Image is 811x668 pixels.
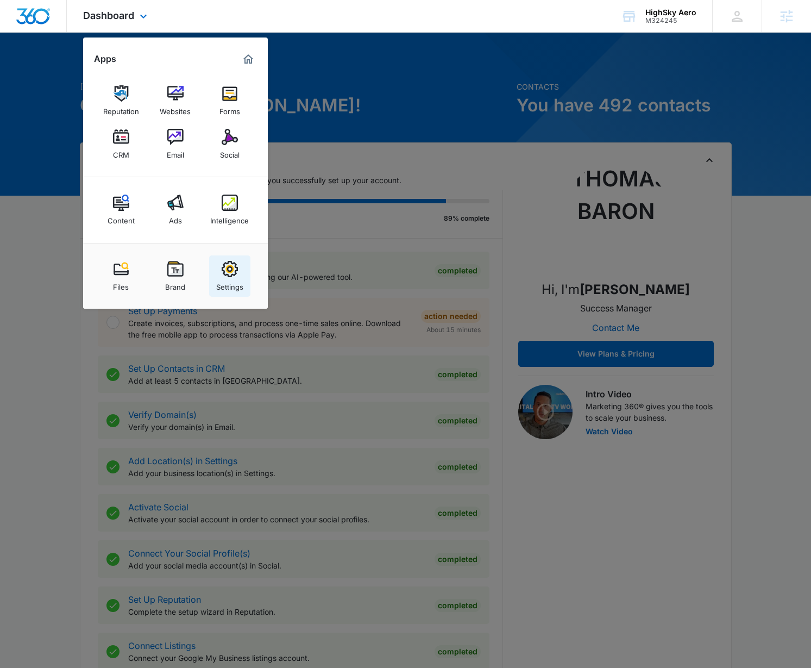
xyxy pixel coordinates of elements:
a: Marketing 360® Dashboard [240,51,257,68]
a: Brand [155,255,196,297]
a: Websites [155,80,196,121]
div: Email [167,145,184,159]
div: Social [220,145,240,159]
a: Email [155,123,196,165]
span: Dashboard [83,10,134,21]
div: Intelligence [210,211,249,225]
a: Social [209,123,250,165]
div: Websites [160,102,191,116]
div: Forms [219,102,240,116]
div: Content [108,211,135,225]
div: account id [645,17,696,24]
div: Ads [169,211,182,225]
h2: Apps [94,54,116,64]
a: Reputation [100,80,142,121]
a: CRM [100,123,142,165]
a: Content [100,189,142,230]
div: CRM [113,145,129,159]
div: Settings [216,277,243,291]
div: Files [113,277,129,291]
a: Intelligence [209,189,250,230]
div: account name [645,8,696,17]
div: Reputation [103,102,139,116]
a: Ads [155,189,196,230]
a: Settings [209,255,250,297]
a: Forms [209,80,250,121]
a: Files [100,255,142,297]
div: Brand [165,277,185,291]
